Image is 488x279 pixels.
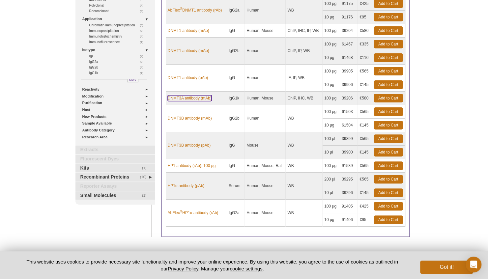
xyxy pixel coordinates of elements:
td: 91406 [340,213,358,227]
a: (10)Recombinant Proteins [75,173,155,181]
a: Add to Cart [374,94,403,102]
a: (3)Chromatin Immunoprecipitation [89,22,147,28]
td: 91176 [340,11,358,24]
td: Human, Mouse [245,24,286,38]
a: Add to Cart [374,107,403,116]
td: €145 [358,119,372,132]
a: (1)Immunofluorescence [89,39,147,45]
td: €565 [358,159,372,173]
a: DNMT1 antibody (mAb) [168,48,209,54]
td: ChIP, IHC, IP, WB [286,24,323,38]
span: (1) [140,70,147,76]
td: 10 µl [323,186,340,200]
td: €580 [358,24,372,38]
a: DNMT3B antibody (mAb) [168,115,212,121]
td: 100 µg [323,92,340,105]
td: IgG2b [227,38,245,65]
span: (3) [140,28,147,34]
td: 10 µg [323,119,340,132]
td: WB [286,132,323,159]
a: Add to Cart [374,215,403,224]
a: Isotype [82,46,151,53]
td: 61468 [340,51,358,65]
a: Add to Cart [374,148,403,156]
td: IgG [227,159,245,173]
a: Add to Cart [374,202,403,210]
td: IgG2a [227,200,245,227]
td: IgG [227,132,245,159]
a: Application [82,15,151,22]
td: WB [286,173,323,200]
a: (2)Immunohistochemistry [89,34,147,39]
a: (1)IgG1k [89,70,147,76]
span: (4) [140,53,147,59]
span: (3) [140,22,147,28]
td: Human, Mouse [245,173,286,200]
a: Privacy Policy [168,266,198,271]
td: 39204 [340,24,358,38]
td: 91589 [340,159,358,173]
td: 10 µg [323,213,340,227]
td: Human [245,65,286,92]
td: WB [286,200,323,227]
a: (3)Recombinant [89,8,147,14]
span: (1) [140,39,147,45]
a: DNMT1 antibody (pAb) [168,75,208,81]
td: €145 [358,78,372,92]
a: Research Area [82,134,151,141]
a: Add to Cart [374,67,403,75]
a: Add to Cart [374,80,403,89]
td: Mouse [245,132,286,159]
td: 10 µl [323,146,340,159]
td: 100 µg [323,105,340,119]
td: 39900 [340,146,358,159]
td: 39296 [340,186,358,200]
a: Fluorescent Dyes [75,155,155,163]
a: Reporter Assays [75,182,155,191]
a: (1)Kits [75,164,155,173]
td: €565 [358,173,372,186]
a: Add to Cart [374,121,403,129]
span: (2) [140,34,147,39]
td: 10 µg [323,11,340,24]
td: Human, Mouse, Rat [245,159,286,173]
a: Sample Available [82,120,151,127]
a: Add to Cart [374,134,403,143]
a: DNMT3A antibody (mAb) [168,95,212,101]
span: (1) [142,164,150,173]
a: Add to Cart [374,161,403,170]
a: Add to Cart [374,175,403,183]
a: Host [82,106,151,113]
td: €95 [358,213,372,227]
a: AbFlex®DNMT1 antibody (rAb) [168,7,222,13]
button: Got it! [420,261,473,274]
td: Human [245,105,286,132]
td: Human [245,38,286,65]
a: DNMT1 antibody (mAb) [168,28,209,34]
div: Open Intercom Messenger [466,257,481,272]
td: €95 [358,11,372,24]
span: (3) [140,3,147,8]
a: Reactivity [82,86,151,93]
a: HP1 antibody (rAb), 100 µg [168,163,216,169]
td: €565 [358,132,372,146]
span: (3) [140,8,147,14]
a: (2)IgG2b [89,65,147,70]
span: (2) [140,59,147,65]
td: IgG2b [227,105,245,132]
td: Human, Mouse [245,92,286,105]
td: ChIP, IP, WB [286,38,323,65]
span: (10) [140,173,150,181]
a: More [127,79,138,82]
a: Antibody Category [82,127,151,134]
a: Modification [82,93,151,100]
td: 200 µl [323,173,340,186]
td: €335 [358,38,372,51]
td: WB [286,159,323,173]
a: (4)IgG [89,53,147,59]
a: Add to Cart [374,13,403,21]
sup: ® [180,209,182,213]
td: IF, IP, WB [286,65,323,92]
td: 100 µg [323,159,340,173]
button: cookie settings [230,266,262,271]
